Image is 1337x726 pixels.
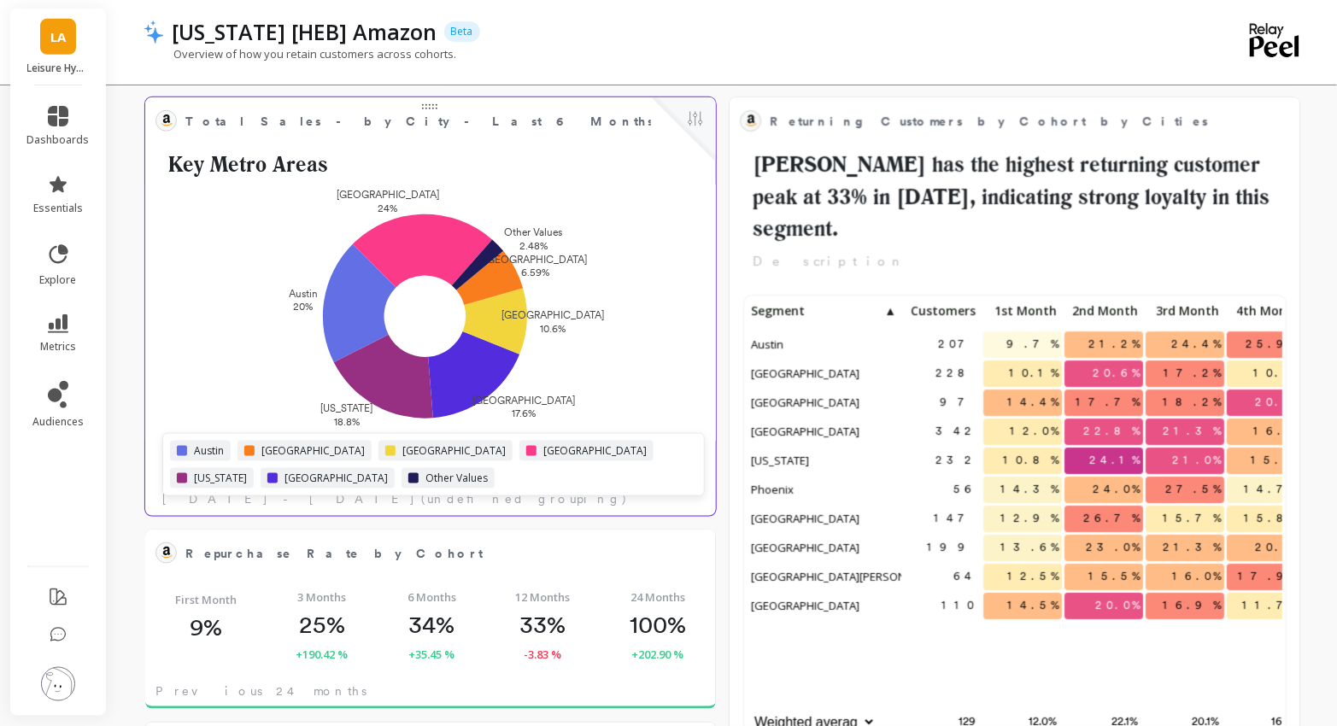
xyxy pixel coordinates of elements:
span: 11.7% [1239,593,1305,618]
span: [GEOGRAPHIC_DATA] [748,389,865,415]
span: 199 [924,535,981,560]
span: [GEOGRAPHIC_DATA] [748,535,865,560]
span: (undefined grouping) [421,490,628,507]
span: 4th Month [1230,304,1300,318]
div: Toggle SortBy [1064,299,1145,328]
span: 10.1% [1006,360,1062,386]
span: 26.7% [1080,506,1143,531]
span: [GEOGRAPHIC_DATA] [748,419,865,444]
span: [US_STATE] [194,471,247,485]
span: 342 [932,419,981,444]
span: 24.1% [1086,448,1143,473]
span: 17.2% [1160,360,1224,386]
span: First Month [175,591,237,608]
span: 20.4% [1252,535,1305,560]
span: audiences [32,415,84,429]
span: 12.0% [1006,419,1062,444]
p: 2nd Month [1064,299,1143,323]
span: 15.5% [1085,564,1143,589]
span: 56 [950,477,981,502]
span: 10.4% [1250,360,1305,386]
span: 12.5% [1004,564,1062,589]
span: 16.0% [1250,419,1305,444]
p: Customers [902,299,981,323]
span: 10.8% [1000,448,1062,473]
span: 21.2% [1085,331,1143,357]
span: 20.4% [1252,389,1305,415]
span: [GEOGRAPHIC_DATA] [543,444,647,458]
span: 207 [935,331,981,357]
p: Segment [748,299,901,323]
span: 24.4% [1168,331,1224,357]
p: Beta [444,21,480,42]
span: -3.83 % [525,646,562,663]
span: 16.0% [1169,564,1224,589]
p: 1st Month [983,299,1062,323]
span: [GEOGRAPHIC_DATA][PERSON_NAME] [748,564,949,589]
span: Austin [748,331,789,357]
span: 12.9% [997,506,1062,531]
span: 25.9% [1242,331,1305,357]
span: +202.90 % [632,646,684,663]
p: 9% [190,612,222,641]
span: 228 [932,360,981,386]
span: metrics [40,340,76,354]
span: Phoenix [748,477,799,502]
span: [GEOGRAPHIC_DATA] [748,506,865,531]
span: 17.9% [1234,564,1305,589]
span: 13.6% [997,535,1062,560]
p: 33% [520,610,566,639]
div: Toggle SortBy [1226,299,1307,328]
span: Other Values [425,471,488,485]
span: 232 [932,448,981,473]
span: Austin [194,444,224,458]
img: profile picture [41,667,75,701]
span: Previous 24 months [155,682,367,700]
span: Segment [751,304,883,318]
span: [GEOGRAPHIC_DATA] [748,593,865,618]
span: 18.2% [1159,389,1224,415]
span: 23.0% [1082,535,1143,560]
span: 20.0% [1092,593,1143,618]
span: 27.5% [1162,477,1224,502]
span: 14.7% [1240,477,1305,502]
div: Toggle SortBy [748,299,829,328]
span: 14.4% [1004,389,1062,415]
span: Returning Customers by Cohort by Cities [770,109,1235,133]
span: 15.8% [1240,506,1305,531]
span: +35.45 % [408,646,454,663]
span: LA [50,27,66,47]
p: 100% [630,610,686,639]
span: 64 [950,564,981,589]
span: explore [40,273,77,287]
span: essentials [33,202,83,215]
span: 147 [930,506,981,531]
span: 97 [936,389,981,415]
span: 6 Months [408,588,456,606]
span: 110 [938,593,981,618]
span: Returning Customers by Cohort by Cities [770,113,1208,131]
span: [GEOGRAPHIC_DATA] [261,444,365,458]
span: [GEOGRAPHIC_DATA] [748,360,865,386]
span: [GEOGRAPHIC_DATA] [284,471,388,485]
span: Customers [906,304,976,318]
span: 21.0% [1169,448,1224,473]
span: 3 Months [297,588,346,606]
p: Description [740,252,1290,272]
span: 1st Month [987,304,1057,318]
p: 34% [408,610,454,639]
span: dashboards [27,133,90,147]
span: 21.3% [1159,419,1224,444]
span: 14.3% [997,477,1062,502]
span: 20.6% [1089,360,1143,386]
p: 25% [299,610,345,639]
p: Overview of how you retain customers across cohorts. [144,46,456,61]
span: 17.7% [1072,389,1143,415]
span: 15.7% [1159,506,1224,531]
span: 14.5% [1004,593,1062,618]
p: Texas [HEB] Amazon [173,17,437,46]
span: 24 Months [630,588,685,606]
h2: [PERSON_NAME] has the highest returning customer peak at 33% in [DATE], indicating strong loyalty... [740,149,1290,245]
div: Toggle SortBy [901,299,982,328]
span: Repurchase Rate by Cohort [185,545,483,563]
